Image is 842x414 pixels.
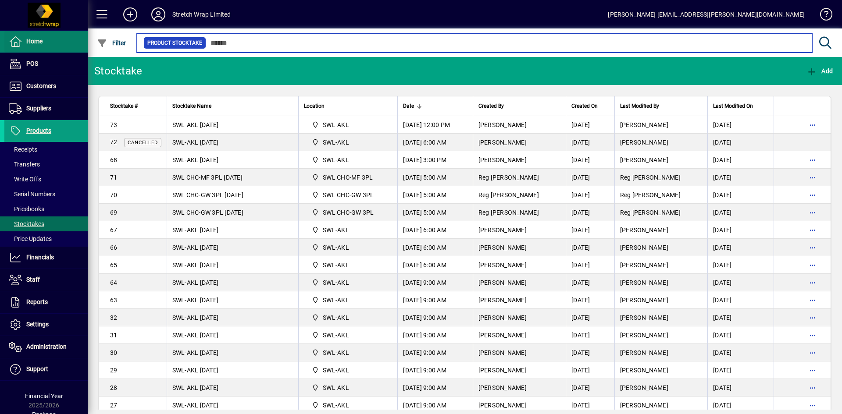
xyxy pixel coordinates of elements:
a: Suppliers [4,98,88,120]
span: SWL-AKL [DATE] [172,244,219,251]
td: [DATE] 6:00 AM [397,256,472,274]
span: SWL-AKL [323,296,349,304]
span: 65 [110,262,118,269]
button: Add [116,7,144,22]
td: [PERSON_NAME] [614,221,707,239]
span: SWL-AKL [308,137,388,148]
span: SWL-AKL [308,295,388,305]
td: [DATE] 5:00 AM [397,169,472,186]
span: 68 [110,156,118,163]
td: [DATE] 9:00 AM [397,326,472,344]
span: SWL-AKL [DATE] [172,297,219,304]
td: [DATE] [707,379,774,396]
span: 32 [110,314,118,321]
td: [DATE] [707,239,774,256]
button: More options [806,381,820,395]
td: [DATE] 9:00 AM [397,396,472,414]
span: Product Stocktake [147,39,202,47]
span: SWL CHC-GW 3PL [308,207,388,218]
a: Pricebooks [4,202,88,216]
td: [DATE] 9:00 AM [397,344,472,361]
td: [DATE] 9:00 AM [397,379,472,396]
span: Filter [97,39,126,46]
span: SWL-AKL [323,401,349,410]
a: POS [4,53,88,75]
span: [PERSON_NAME] [478,226,527,234]
span: [PERSON_NAME] [478,367,527,374]
span: 73 [110,121,118,128]
button: More options [806,328,820,342]
span: Stocktakes [9,220,44,227]
span: SWL-AKL [323,383,349,392]
span: SWL-AKL [308,312,388,323]
span: SWL-AKL [DATE] [172,314,219,321]
button: More options [806,188,820,202]
td: [DATE] [566,186,614,204]
span: SWL CHC-GW 3PL [308,190,388,200]
span: SWL CHC-GW 3PL [323,208,374,217]
span: [PERSON_NAME] [478,262,527,269]
span: SWL-AKL [308,120,388,130]
td: [DATE] [566,256,614,274]
span: SWL CHC-GW 3PL [DATE] [172,191,243,198]
td: [DATE] 5:00 AM [397,186,472,204]
td: [DATE] [566,344,614,361]
span: SWL CHC-MF 3PL [308,172,388,183]
span: SWL-AKL [DATE] [172,332,219,339]
a: Customers [4,75,88,97]
span: 66 [110,244,118,251]
div: [PERSON_NAME] [EMAIL_ADDRESS][PERSON_NAME][DOMAIN_NAME] [608,7,805,21]
span: Price Updates [9,235,52,242]
a: Stocktakes [4,216,88,231]
td: [DATE] 9:00 AM [397,361,472,379]
button: More options [806,153,820,167]
span: 30 [110,349,118,356]
td: [DATE] [707,116,774,134]
td: [DATE] [707,274,774,291]
a: Staff [4,269,88,291]
span: SWL CHC-MF 3PL [DATE] [172,174,243,181]
td: [PERSON_NAME] [614,134,707,151]
span: SWL-AKL [308,365,388,375]
td: [DATE] 9:00 AM [397,309,472,326]
span: 69 [110,209,118,216]
td: [PERSON_NAME] [614,309,707,326]
span: 28 [110,384,118,391]
span: Financials [26,254,54,261]
span: 67 [110,226,118,234]
td: [DATE] [566,221,614,239]
span: SWL-AKL [308,155,388,165]
td: [DATE] [707,204,774,221]
td: [DATE] [566,274,614,291]
a: Reports [4,291,88,313]
span: SWL-AKL [DATE] [172,156,219,163]
button: More options [806,363,820,377]
td: [DATE] 9:00 AM [397,274,472,291]
td: [DATE] [707,186,774,204]
td: [PERSON_NAME] [614,396,707,414]
span: POS [26,60,38,67]
span: SWL-AKL [308,400,388,410]
td: [DATE] [707,169,774,186]
td: [DATE] [566,361,614,379]
button: More options [806,258,820,272]
span: Reports [26,298,48,305]
td: Reg [PERSON_NAME] [614,186,707,204]
div: Stocktake [94,64,142,78]
td: [DATE] [566,204,614,221]
span: SWL-AKL [308,242,388,253]
td: [DATE] 6:00 AM [397,221,472,239]
a: Knowledge Base [813,2,831,30]
span: Financial Year [25,393,63,400]
td: [DATE] [707,326,774,344]
td: [PERSON_NAME] [614,379,707,396]
button: More options [806,118,820,132]
span: SWL-AKL [DATE] [172,139,219,146]
span: SWL-AKL [DATE] [172,367,219,374]
td: [DATE] [707,309,774,326]
span: [PERSON_NAME] [478,384,527,391]
td: [PERSON_NAME] [614,256,707,274]
span: Created By [478,101,504,111]
td: [DATE] [707,291,774,309]
td: [DATE] [707,256,774,274]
